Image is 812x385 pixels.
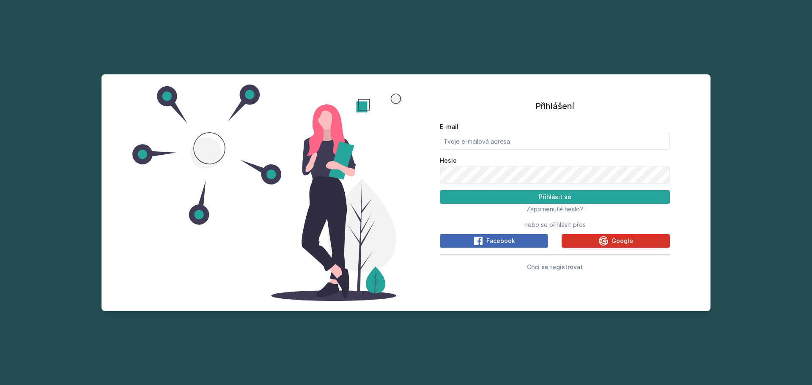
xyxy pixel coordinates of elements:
[440,100,670,112] h1: Přihlášení
[440,123,670,131] label: E-mail
[527,262,583,272] button: Chci se registrovat
[440,133,670,150] input: Tvoje e-mailová adresa
[527,205,583,213] span: Zapomenuté heslo?
[440,156,670,165] label: Heslo
[440,234,548,248] button: Facebook
[527,263,583,270] span: Chci se registrovat
[440,190,670,204] button: Přihlásit se
[486,237,515,245] span: Facebook
[524,221,586,229] span: nebo se přihlásit přes
[562,234,670,248] button: Google
[612,237,633,245] span: Google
